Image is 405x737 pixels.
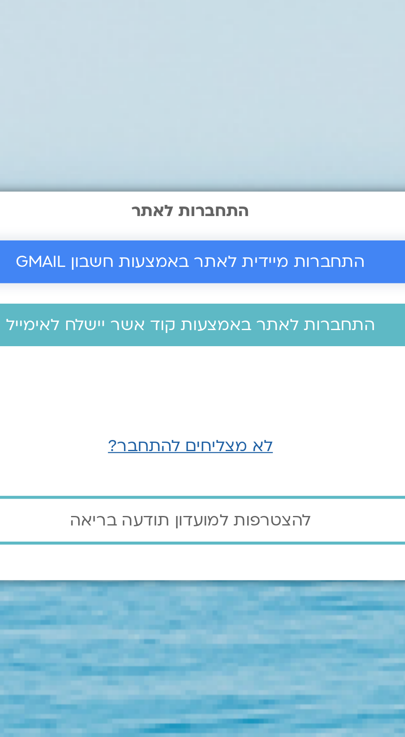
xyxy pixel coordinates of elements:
a: לא מצליחים להתחבר? [169,388,236,397]
span: להצטרפות למועדון תודעה בריאה [154,419,252,427]
span: התחברות לאתר באמצעות קוד אשר יישלח לאימייל [128,340,278,347]
span: התחברות מיידית לאתר באמצעות חשבון GMAIL [132,314,274,322]
a: להצטרפות למועדון תודעה בריאה [72,413,333,433]
a: התחברות מיידית לאתר באמצעות חשבון GMAIL [72,309,333,327]
a: התחברות לאתר באמצעות קוד אשר יישלח לאימייל [72,335,333,352]
h2: התחברות לאתר [72,294,333,301]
